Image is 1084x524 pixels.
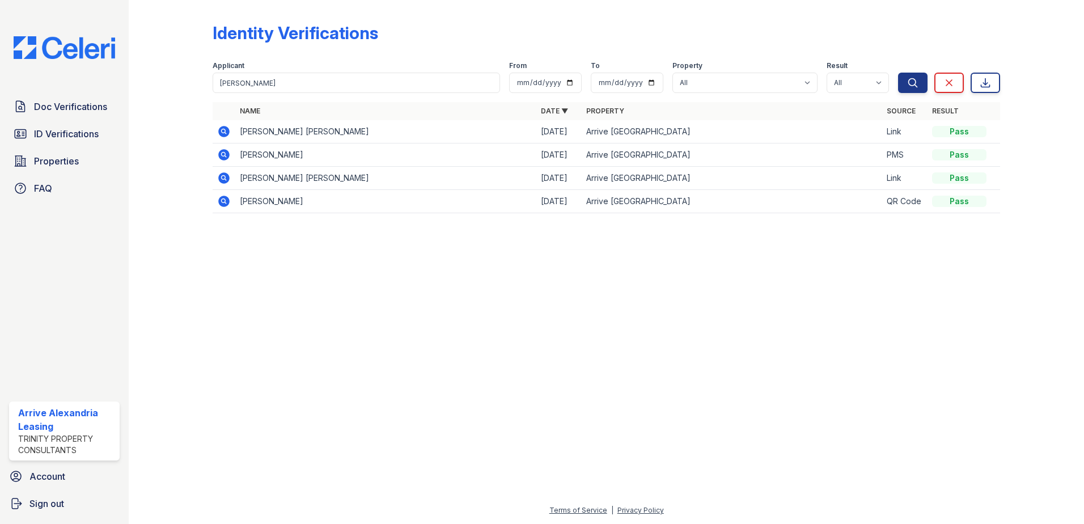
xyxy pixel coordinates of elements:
td: [DATE] [536,190,582,213]
td: [PERSON_NAME] [PERSON_NAME] [235,120,536,143]
div: Pass [932,149,986,160]
label: Applicant [213,61,244,70]
label: From [509,61,527,70]
label: Result [827,61,848,70]
a: Result [932,107,959,115]
div: Identity Verifications [213,23,378,43]
td: Arrive [GEOGRAPHIC_DATA] [582,143,883,167]
td: [DATE] [536,167,582,190]
a: Name [240,107,260,115]
td: [DATE] [536,143,582,167]
a: Date ▼ [541,107,568,115]
td: PMS [882,143,928,167]
a: Privacy Policy [617,506,664,514]
div: Trinity Property Consultants [18,433,115,456]
a: Terms of Service [549,506,607,514]
img: CE_Logo_Blue-a8612792a0a2168367f1c8372b55b34899dd931a85d93a1a3d3e32e68fde9ad4.png [5,36,124,59]
div: Pass [932,126,986,137]
td: [DATE] [536,120,582,143]
a: Properties [9,150,120,172]
a: Property [586,107,624,115]
a: Account [5,465,124,488]
span: Properties [34,154,79,168]
span: FAQ [34,181,52,195]
div: Pass [932,172,986,184]
span: ID Verifications [34,127,99,141]
a: FAQ [9,177,120,200]
span: Account [29,470,65,483]
span: Sign out [29,497,64,510]
td: Arrive [GEOGRAPHIC_DATA] [582,167,883,190]
td: Link [882,167,928,190]
td: QR Code [882,190,928,213]
td: Arrive [GEOGRAPHIC_DATA] [582,190,883,213]
span: Doc Verifications [34,100,107,113]
a: Source [887,107,916,115]
td: [PERSON_NAME] [235,190,536,213]
div: Pass [932,196,986,207]
label: To [591,61,600,70]
div: Arrive Alexandria Leasing [18,406,115,433]
td: Arrive [GEOGRAPHIC_DATA] [582,120,883,143]
td: [PERSON_NAME] [PERSON_NAME] [235,167,536,190]
div: | [611,506,613,514]
input: Search by name or phone number [213,73,500,93]
label: Property [672,61,702,70]
a: ID Verifications [9,122,120,145]
td: Link [882,120,928,143]
a: Doc Verifications [9,95,120,118]
td: [PERSON_NAME] [235,143,536,167]
a: Sign out [5,492,124,515]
